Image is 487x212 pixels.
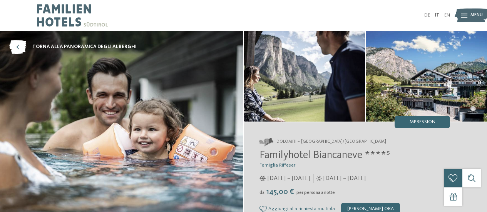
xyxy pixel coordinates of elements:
[244,31,365,122] img: Il nostro family hotel a Selva: una vacanza da favola
[276,139,386,145] span: Dolomiti – [GEOGRAPHIC_DATA]/[GEOGRAPHIC_DATA]
[259,150,390,161] span: Familyhotel Biancaneve ****ˢ
[424,13,430,18] a: DE
[259,190,264,195] span: da
[268,174,310,183] span: [DATE] – [DATE]
[366,31,487,122] img: Il nostro family hotel a Selva: una vacanza da favola
[259,176,266,181] i: Orari d'apertura inverno
[323,174,366,183] span: [DATE] – [DATE]
[316,176,322,181] i: Orari d'apertura estate
[444,13,450,18] a: EN
[296,190,335,195] span: per persona a notte
[259,163,295,168] span: Famiglia Riffeser
[32,43,137,50] span: torna alla panoramica degli alberghi
[435,13,440,18] a: IT
[470,12,483,18] span: Menu
[268,206,335,212] span: Aggiungi alla richiesta multipla
[408,120,437,125] span: Impressioni
[9,40,137,54] a: torna alla panoramica degli alberghi
[265,188,296,196] span: 145,00 €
